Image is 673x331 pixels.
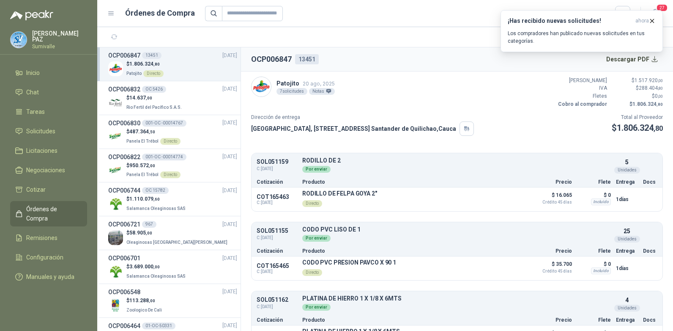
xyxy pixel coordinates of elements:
a: OCP006830001-OC -00014767[DATE] Company Logo$487.364,50Panela El TrébolDirecto [108,119,237,145]
a: OCP006701[DATE] Company Logo$3.689.000,00Salamanca Oleaginosas SAS [108,254,237,280]
a: Cotizar [10,182,87,198]
p: $ [126,60,164,68]
span: ahora [635,17,649,25]
p: $ 0 [577,259,611,269]
span: Solicitudes [26,127,55,136]
span: 288.404 [639,85,663,91]
p: Producto [302,317,525,323]
p: Entrega [616,179,638,185]
a: Configuración [10,249,87,265]
img: Company Logo [108,230,123,245]
img: Company Logo [108,264,123,279]
span: ,80 [658,86,663,91]
div: Unidades [614,236,640,243]
button: ¡Has recibido nuevas solicitudes!ahora Los compradores han publicado nuevas solicitudes en tus ca... [501,10,663,52]
p: $ 0 [577,190,611,200]
span: Rio Fertil del Pacífico S.A.S. [126,105,182,110]
span: ,00 [153,265,160,269]
p: Cotización [257,317,297,323]
p: $ [612,100,663,108]
p: 1 días [616,263,638,273]
p: $ [126,263,187,271]
img: Company Logo [108,95,123,110]
p: Docs [643,179,657,185]
div: Notas [309,88,335,95]
p: $ [126,297,164,305]
span: [DATE] [222,254,237,262]
p: RODILLO DE 2 [302,157,611,164]
span: ,00 [658,78,663,83]
p: $ [126,229,229,237]
p: $ [612,84,663,92]
p: 4 [625,295,629,305]
span: C: [DATE] [257,234,297,241]
span: [DATE] [222,52,237,60]
h3: OCP006822 [108,152,140,162]
p: CODO PVC PRESION PAVCO X 90 1 [302,259,396,266]
p: Precio [530,248,572,254]
img: Company Logo [108,129,123,144]
a: Tareas [10,104,87,120]
span: 1.806.324 [129,61,160,67]
span: 950.572 [129,163,155,168]
a: Remisiones [10,230,87,246]
p: Precio [530,179,572,185]
div: 967 [142,221,156,228]
h3: OCP006847 [108,51,140,60]
img: Company Logo [108,298,123,313]
span: ,80 [657,102,663,107]
a: Solicitudes [10,123,87,139]
div: 01-OC-50331 [142,323,175,329]
span: Cotizar [26,185,46,194]
h3: OCP006548 [108,287,140,297]
h3: OCP006744 [108,186,140,195]
span: C: [DATE] [257,200,297,205]
p: Cotización [257,248,297,254]
p: 1 días [616,194,638,204]
p: $ [612,121,663,135]
h3: ¡Has recibido nuevas solicitudes! [508,17,632,25]
a: OCP006744OC 15782[DATE] Company Logo$1.110.079,60Salamanca Oleaginosas SAS [108,186,237,212]
p: RODILLO DE FELPA GOYA 2" [302,190,377,197]
div: Unidades [614,167,640,174]
span: ,00 [149,163,155,168]
h3: OCP006721 [108,220,140,229]
span: 14.637 [129,95,152,101]
img: Company Logo [11,32,27,48]
p: Precio [530,317,572,323]
span: ,00 [146,96,152,100]
div: 001-OC -00014767 [142,120,186,127]
a: Órdenes de Compra [10,201,87,226]
a: Chat [10,84,87,100]
span: 1.806.324 [617,123,663,133]
span: Remisiones [26,233,57,243]
span: 113.288 [129,298,155,303]
span: ,00 [146,231,152,235]
span: C: [DATE] [257,269,297,274]
img: Logo peakr [10,10,53,20]
p: $ 16.065 [530,190,572,204]
button: Descargar PDF [602,51,663,68]
span: Panela El Trébol [126,139,159,143]
p: Flete [577,179,611,185]
p: Docs [643,248,657,254]
div: 13451 [142,52,161,59]
div: Directo [143,70,164,77]
p: SOL051155 [257,228,297,234]
div: Directo [302,269,322,276]
span: 27 [656,4,668,12]
a: Licitaciones [10,143,87,159]
h3: OCP006701 [108,254,140,263]
div: Unidades [614,305,640,312]
a: OCP006822001-OC -00014774[DATE] Company Logo$950.572,00Panela El TrébolDirecto [108,152,237,179]
div: 7 solicitudes [276,88,307,95]
p: Fletes [556,92,607,100]
p: Entrega [616,317,638,323]
p: SOL051159 [257,159,297,165]
span: [DATE] [222,187,237,195]
span: 1.517.920 [635,77,663,83]
img: Company Logo [108,163,123,177]
p: Patojito [276,79,335,88]
span: Chat [26,88,39,97]
div: Incluido [591,199,611,205]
